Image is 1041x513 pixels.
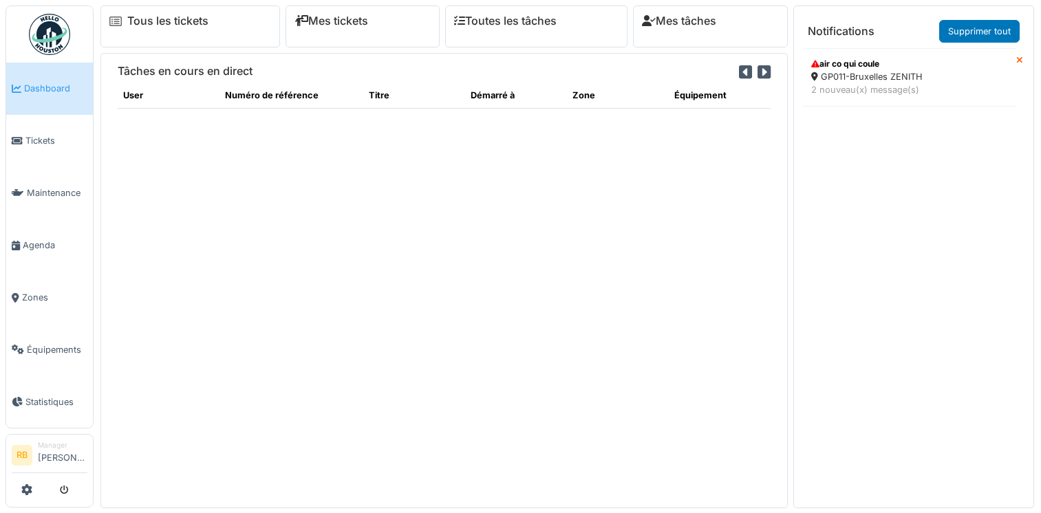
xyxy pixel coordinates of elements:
a: Statistiques [6,375,93,428]
img: Badge_color-CXgf-gQk.svg [29,14,70,55]
div: GP011-Bruxelles ZENITH [811,70,1007,83]
li: RB [12,445,32,466]
span: translation missing: fr.shared.user [123,90,143,100]
a: Maintenance [6,167,93,219]
th: Démarré à [465,83,567,108]
span: Statistiques [25,395,87,408]
a: Zones [6,272,93,324]
a: Toutes les tâches [454,14,557,28]
a: air co qui coule GP011-Bruxelles ZENITH 2 nouveau(x) message(s) [802,48,1016,106]
a: Équipements [6,323,93,375]
div: 2 nouveau(x) message(s) [811,83,1007,96]
a: Mes tickets [294,14,368,28]
span: Dashboard [24,82,87,95]
a: Mes tâches [642,14,716,28]
a: Supprimer tout [939,20,1020,43]
span: Maintenance [27,186,87,199]
a: Agenda [6,219,93,272]
a: RB Manager[PERSON_NAME] [12,440,87,473]
th: Équipement [669,83,771,108]
a: Tickets [6,115,93,167]
span: Équipements [27,343,87,356]
th: Zone [567,83,669,108]
th: Numéro de référence [219,83,363,108]
span: Agenda [23,239,87,252]
li: [PERSON_NAME] [38,440,87,470]
div: Manager [38,440,87,450]
div: air co qui coule [811,58,1007,70]
h6: Notifications [808,25,874,38]
a: Dashboard [6,63,93,115]
h6: Tâches en cours en direct [118,65,253,78]
span: Tickets [25,134,87,147]
th: Titre [363,83,465,108]
span: Zones [22,291,87,304]
a: Tous les tickets [127,14,208,28]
